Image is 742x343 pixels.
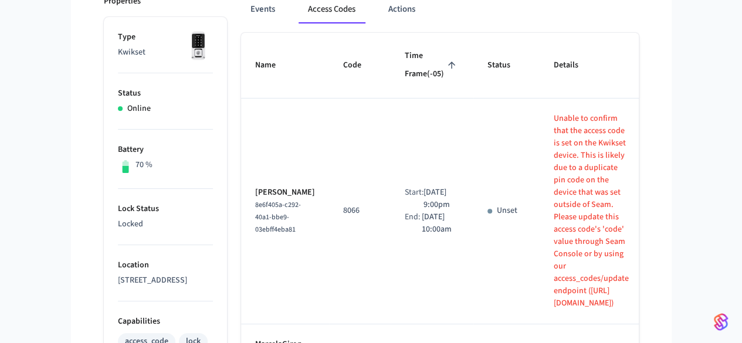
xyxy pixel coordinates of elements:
[255,186,315,199] p: [PERSON_NAME]
[714,313,728,331] img: SeamLogoGradient.69752ec5.svg
[255,56,291,74] span: Name
[405,211,422,236] div: End:
[118,144,213,156] p: Battery
[405,186,423,211] div: Start:
[118,87,213,100] p: Status
[487,56,526,74] span: Status
[118,46,213,59] p: Kwikset
[184,31,213,60] img: Kwikset Halo Touchscreen Wifi Enabled Smart Lock, Polished Chrome, Front
[135,159,153,171] p: 70 %
[405,47,459,84] span: Time Frame(-05)
[554,113,629,310] p: Unable to confirm that the access code is set on the Kwikset device. This is likely due to a dupl...
[118,274,213,287] p: [STREET_ADDRESS]
[127,103,151,115] p: Online
[118,259,213,271] p: Location
[554,56,594,74] span: Details
[118,315,213,328] p: Capabilities
[421,211,459,236] p: [DATE] 10:00am
[118,31,213,43] p: Type
[497,205,517,217] p: Unset
[343,205,377,217] p: 8066
[118,203,213,215] p: Lock Status
[343,56,377,74] span: Code
[255,200,301,235] span: 8e6f405a-c292-40a1-bbe9-03ebff4eba81
[118,218,213,230] p: Locked
[423,186,459,211] p: [DATE] 9:00pm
